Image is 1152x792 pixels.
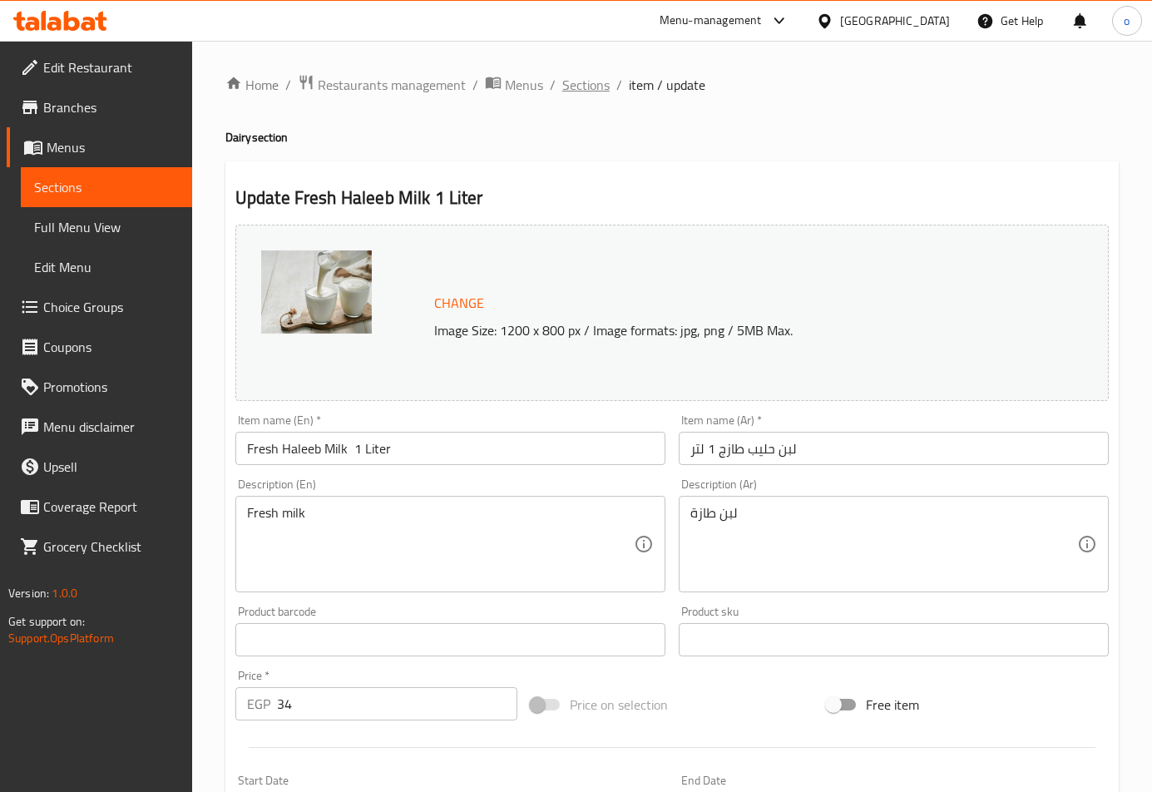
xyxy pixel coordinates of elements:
img: mmw_638580390303783266 [261,250,372,334]
a: Grocery Checklist [7,527,192,567]
a: Choice Groups [7,287,192,327]
span: Promotions [43,377,179,397]
div: [GEOGRAPHIC_DATA] [840,12,950,30]
span: Get support on: [8,611,85,632]
a: Coupons [7,327,192,367]
textarea: لبن طازة [690,505,1077,584]
a: Menu disclaimer [7,407,192,447]
input: Enter name En [235,432,665,465]
li: / [285,75,291,95]
span: Change [434,291,484,315]
a: Edit Menu [21,247,192,287]
span: Upsell [43,457,179,477]
button: Change [428,286,491,320]
input: Enter name Ar [679,432,1109,465]
span: Menus [47,137,179,157]
span: o [1124,12,1130,30]
a: Support.OpsPlatform [8,627,114,649]
span: Version: [8,582,49,604]
span: Restaurants management [318,75,466,95]
span: Free item [866,695,919,715]
a: Menus [485,74,543,96]
textarea: Fresh milk [247,505,634,584]
span: Coupons [43,337,179,357]
p: Image Size: 1200 x 800 px / Image formats: jpg, png / 5MB Max. [428,320,1044,340]
li: / [472,75,478,95]
h2: Update Fresh Haleeb Milk 1 Liter [235,186,1109,210]
input: Please enter product barcode [235,623,665,656]
a: Restaurants management [298,74,466,96]
span: Edit Restaurant [43,57,179,77]
a: Promotions [7,367,192,407]
span: 1.0.0 [52,582,77,604]
a: Menus [7,127,192,167]
a: Sections [21,167,192,207]
a: Sections [562,75,610,95]
a: Home [225,75,279,95]
span: Menus [505,75,543,95]
a: Upsell [7,447,192,487]
span: Branches [43,97,179,117]
span: Sections [34,177,179,197]
h4: Dairy section [225,129,1119,146]
a: Edit Restaurant [7,47,192,87]
span: Edit Menu [34,257,179,277]
span: Full Menu View [34,217,179,237]
span: item / update [629,75,705,95]
span: Grocery Checklist [43,537,179,557]
input: Please enter price [277,687,517,720]
p: EGP [247,694,270,714]
a: Full Menu View [21,207,192,247]
span: Price on selection [570,695,668,715]
span: Choice Groups [43,297,179,317]
li: / [616,75,622,95]
input: Please enter product sku [679,623,1109,656]
li: / [550,75,556,95]
span: Coverage Report [43,497,179,517]
span: Menu disclaimer [43,417,179,437]
div: Menu-management [660,11,762,31]
nav: breadcrumb [225,74,1119,96]
a: Coverage Report [7,487,192,527]
a: Branches [7,87,192,127]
